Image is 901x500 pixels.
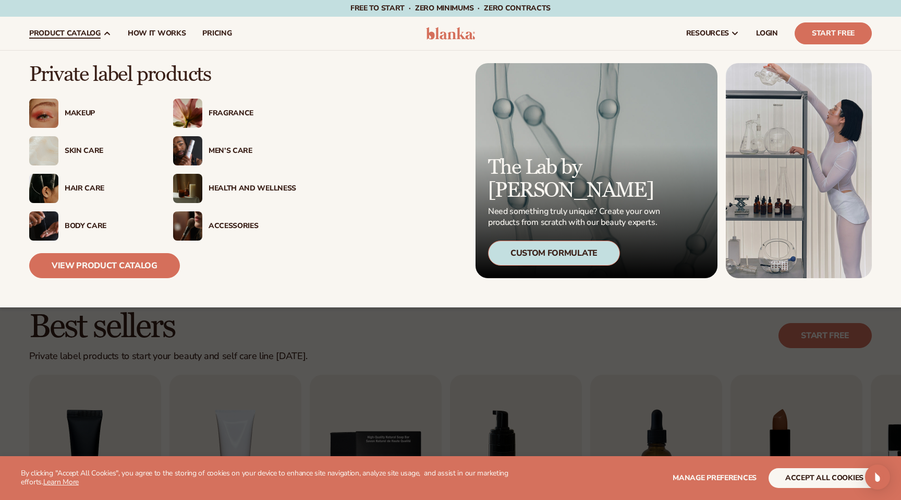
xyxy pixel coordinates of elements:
a: Start Free [795,22,872,44]
a: resources [678,17,748,50]
a: Candles and incense on table. Health And Wellness [173,174,296,203]
p: Need something truly unique? Create your own products from scratch with our beauty experts. [488,206,663,228]
button: Manage preferences [673,468,757,488]
a: View Product Catalog [29,253,180,278]
div: Men’s Care [209,147,296,156]
a: Male holding moisturizer bottle. Men’s Care [173,136,296,165]
div: Custom Formulate [488,241,620,266]
a: Pink blooming flower. Fragrance [173,99,296,128]
p: Private label products [29,63,296,86]
a: Female with glitter eye makeup. Makeup [29,99,152,128]
span: Free to start · ZERO minimums · ZERO contracts [350,3,551,13]
img: Male hand applying moisturizer. [29,211,58,241]
div: Health And Wellness [209,184,296,193]
div: Hair Care [65,184,152,193]
img: Pink blooming flower. [173,99,202,128]
a: Learn More [43,477,79,487]
img: Cream moisturizer swatch. [29,136,58,165]
img: Candles and incense on table. [173,174,202,203]
div: Body Care [65,222,152,231]
img: Male holding moisturizer bottle. [173,136,202,165]
a: Microscopic product formula. The Lab by [PERSON_NAME] Need something truly unique? Create your ow... [476,63,717,278]
span: How It Works [128,29,186,38]
img: Female with glitter eye makeup. [29,99,58,128]
img: Female in lab with equipment. [726,63,872,278]
span: product catalog [29,29,101,38]
p: The Lab by [PERSON_NAME] [488,156,663,202]
div: Skin Care [65,147,152,156]
div: Makeup [65,109,152,118]
img: logo [426,27,476,40]
a: Female hair pulled back with clips. Hair Care [29,174,152,203]
a: LOGIN [748,17,786,50]
span: Manage preferences [673,473,757,483]
span: LOGIN [756,29,778,38]
div: Fragrance [209,109,296,118]
a: Cream moisturizer swatch. Skin Care [29,136,152,165]
img: Female hair pulled back with clips. [29,174,58,203]
img: Female with makeup brush. [173,211,202,241]
p: By clicking "Accept All Cookies", you agree to the storing of cookies on your device to enhance s... [21,469,535,487]
button: accept all cookies [769,468,880,488]
a: product catalog [21,17,119,50]
span: resources [686,29,729,38]
a: How It Works [119,17,194,50]
a: pricing [194,17,240,50]
div: Open Intercom Messenger [865,465,890,490]
div: Accessories [209,222,296,231]
a: Female with makeup brush. Accessories [173,211,296,241]
a: Male hand applying moisturizer. Body Care [29,211,152,241]
span: pricing [202,29,232,38]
